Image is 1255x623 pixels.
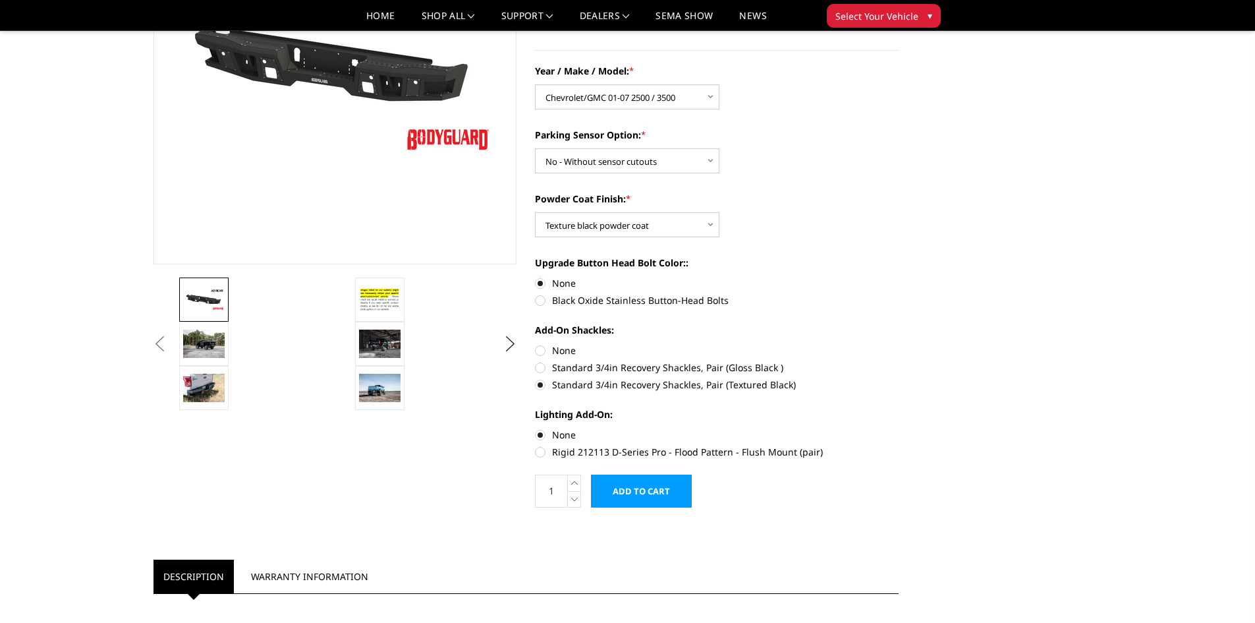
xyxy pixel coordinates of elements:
img: A2 Series - Rear Bumper [359,374,401,401]
button: Next [500,334,520,354]
img: A2 Series - Rear Bumper [359,330,401,357]
label: None [535,428,899,442]
label: Add-On Shackles: [535,323,899,337]
label: Black Oxide Stainless Button-Head Bolts [535,293,899,307]
label: None [535,276,899,290]
button: Previous [150,334,170,354]
a: Warranty Information [241,560,378,593]
a: Home [366,11,395,30]
a: News [739,11,766,30]
span: Select Your Vehicle [835,9,918,23]
label: Parking Sensor Option: [535,128,899,142]
img: A2 Series - Rear Bumper [183,330,225,357]
img: A2 Series - Rear Bumper [183,288,225,311]
input: Add to Cart [591,475,692,508]
label: Powder Coat Finish: [535,192,899,206]
label: Standard 3/4in Recovery Shackles, Pair (Gloss Black ) [535,361,899,374]
button: Select Your Vehicle [827,4,941,28]
a: Support [501,11,553,30]
label: Year / Make / Model: [535,64,899,78]
img: A2 Series - Rear Bumper [183,374,225,401]
span: ▾ [928,9,932,22]
label: Upgrade Button Head Bolt Color:: [535,256,899,270]
label: None [535,343,899,357]
a: SEMA Show [655,11,713,30]
label: Rigid 212113 D-Series Pro - Flood Pattern - Flush Mount (pair) [535,445,899,459]
a: Description [153,560,234,593]
iframe: Chat Widget [1189,560,1255,623]
label: Standard 3/4in Recovery Shackles, Pair (Textured Black) [535,378,899,392]
img: A2 Series - Rear Bumper [359,285,401,314]
a: Dealers [580,11,630,30]
a: shop all [422,11,475,30]
label: Lighting Add-On: [535,407,899,421]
